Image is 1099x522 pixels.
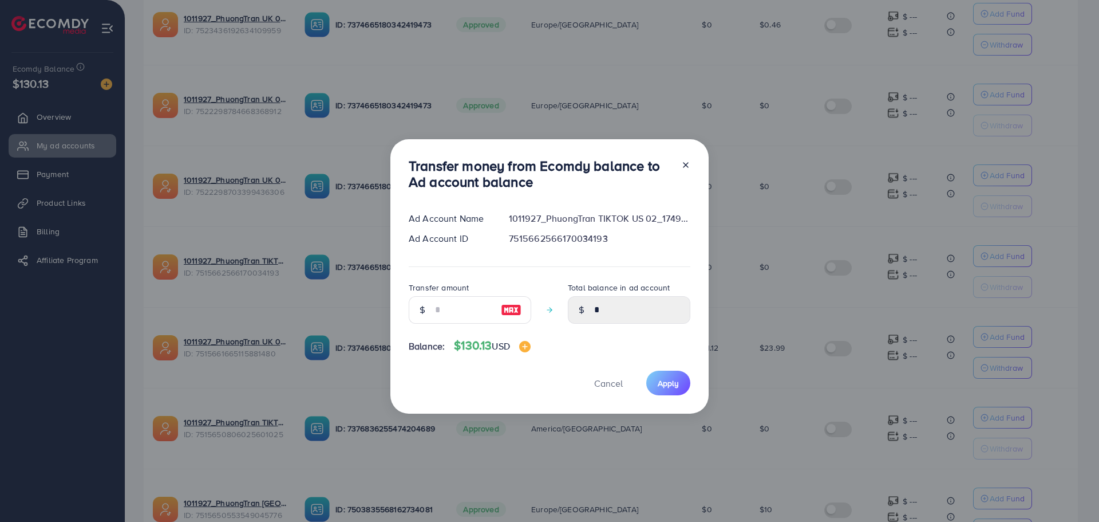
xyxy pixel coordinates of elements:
[658,378,679,389] span: Apply
[1050,470,1090,513] iframe: Chat
[594,377,623,390] span: Cancel
[400,232,500,245] div: Ad Account ID
[580,371,637,395] button: Cancel
[501,303,521,317] img: image
[492,340,509,352] span: USD
[500,232,699,245] div: 7515662566170034193
[409,282,469,293] label: Transfer amount
[519,341,531,352] img: image
[454,339,531,353] h4: $130.13
[646,371,690,395] button: Apply
[400,212,500,225] div: Ad Account Name
[409,158,672,191] h3: Transfer money from Ecomdy balance to Ad account balance
[500,212,699,225] div: 1011927_PhuongTran TIKTOK US 02_1749876563912
[568,282,670,293] label: Total balance in ad account
[409,340,445,353] span: Balance:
